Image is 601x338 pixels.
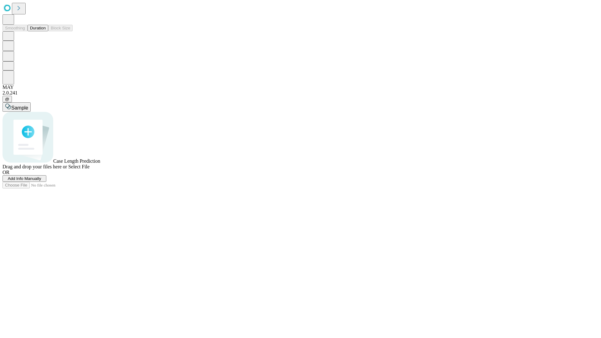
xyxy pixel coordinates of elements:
[3,164,67,169] span: Drag and drop your files here or
[53,158,100,164] span: Case Length Prediction
[3,90,598,96] div: 2.0.241
[8,176,41,181] span: Add Info Manually
[28,25,48,31] button: Duration
[3,102,31,112] button: Sample
[3,25,28,31] button: Smoothing
[48,25,73,31] button: Block Size
[3,175,46,182] button: Add Info Manually
[3,96,12,102] button: @
[5,97,9,101] span: @
[68,164,90,169] span: Select File
[3,170,9,175] span: OR
[11,105,28,110] span: Sample
[3,84,598,90] div: MAY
